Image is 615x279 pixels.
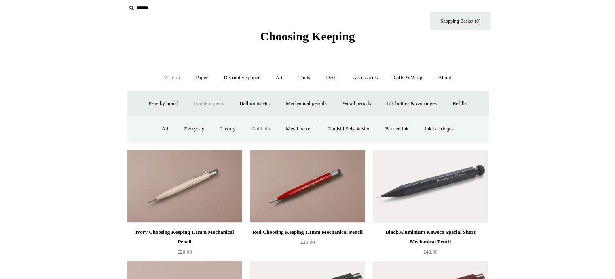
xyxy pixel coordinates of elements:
[250,227,365,260] a: Red Choosing Keeping 1.1mm Mechanical Pencil £20.00
[188,67,215,88] a: Paper
[178,249,192,255] span: £20.00
[260,29,355,43] span: Choosing Keeping
[373,227,488,260] a: Black Aluminium Kaweco Special Short Mechanical Pencil £40.00
[373,150,488,223] img: Black Aluminium Kaweco Special Short Mechanical Pencil
[319,67,344,88] a: Desk
[127,150,242,223] a: Ivory Choosing Keeping 1.1mm Mechanical Pencil Ivory Choosing Keeping 1.1mm Mechanical Pencil
[431,67,459,88] a: About
[279,118,319,140] a: Metal barrel
[417,118,461,140] a: Ink cartridges
[156,67,187,88] a: Writing
[320,118,376,140] a: Ohnishi Seisakusho
[129,227,240,247] div: Ivory Choosing Keeping 1.1mm Mechanical Pencil
[279,93,334,114] a: Mechanical pencils
[244,118,277,140] a: Gold nib
[378,118,416,140] a: Bottled ink
[445,93,474,114] a: Refills
[154,118,175,140] a: All
[141,93,186,114] a: Pens by brand
[335,93,378,114] a: Wood pencils
[252,227,363,237] div: Red Choosing Keeping 1.1mm Mechanical Pencil
[291,67,317,88] a: Tools
[345,67,385,88] a: Accessories
[375,227,486,247] div: Black Aluminium Kaweco Special Short Mechanical Pencil
[213,118,243,140] a: Luxury
[216,67,267,88] a: Decorative paper
[430,12,491,30] a: Shopping Basket (0)
[187,93,231,114] a: Fountain pens
[260,36,355,42] a: Choosing Keeping
[127,150,242,223] img: Ivory Choosing Keeping 1.1mm Mechanical Pencil
[380,93,444,114] a: Ink bottles & cartridges
[250,150,365,223] img: Red Choosing Keeping 1.1mm Mechanical Pencil
[177,118,211,140] a: Everyday
[127,227,242,260] a: Ivory Choosing Keeping 1.1mm Mechanical Pencil £20.00
[268,67,290,88] a: Art
[300,239,315,245] span: £20.00
[386,67,429,88] a: Gifts & Wrap
[232,93,277,114] a: Ballpoints etc.
[373,150,488,223] a: Black Aluminium Kaweco Special Short Mechanical Pencil Black Aluminium Kaweco Special Short Mecha...
[250,150,365,223] a: Red Choosing Keeping 1.1mm Mechanical Pencil Red Choosing Keeping 1.1mm Mechanical Pencil
[423,249,438,255] span: £40.00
